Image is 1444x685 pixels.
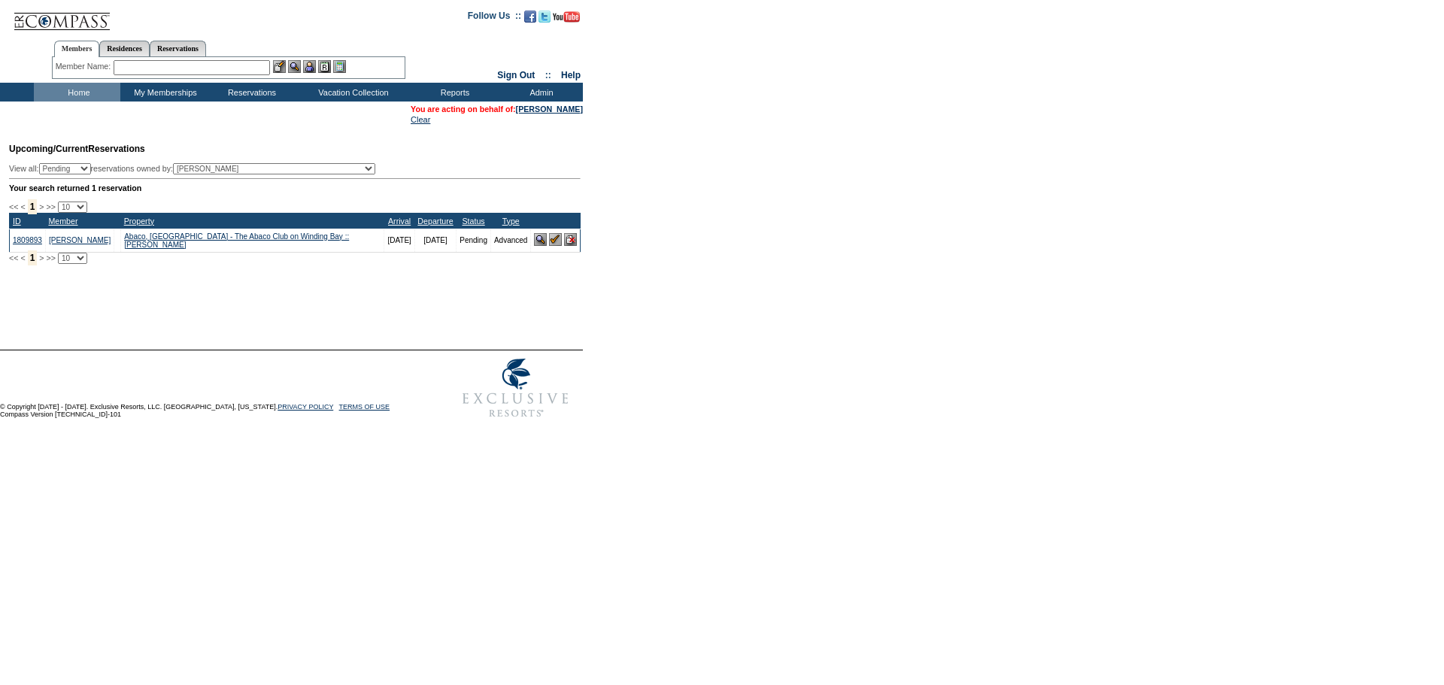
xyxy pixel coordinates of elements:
[56,60,114,73] div: Member Name:
[9,202,18,211] span: <<
[28,250,38,265] span: 1
[293,83,410,102] td: Vacation Collection
[120,83,207,102] td: My Memberships
[538,15,551,24] a: Follow us on Twitter
[9,253,18,262] span: <<
[49,236,111,244] a: [PERSON_NAME]
[9,163,382,174] div: View all: reservations owned by:
[411,115,430,124] a: Clear
[28,199,38,214] span: 1
[468,9,521,27] td: Follow Us ::
[538,11,551,23] img: Follow us on Twitter
[384,229,414,252] td: [DATE]
[524,15,536,24] a: Become our fan on Facebook
[516,105,583,114] a: [PERSON_NAME]
[9,144,145,154] span: Reservations
[448,350,583,426] img: Exclusive Resorts
[496,83,583,102] td: Admin
[388,217,411,226] a: Arrival
[553,15,580,24] a: Subscribe to our YouTube Channel
[339,403,390,411] a: TERMS OF USE
[207,83,293,102] td: Reservations
[20,202,25,211] span: <
[46,253,55,262] span: >>
[318,60,331,73] img: Reservations
[124,217,154,226] a: Property
[414,229,456,252] td: [DATE]
[462,217,484,226] a: Status
[288,60,301,73] img: View
[417,217,453,226] a: Departure
[497,70,535,80] a: Sign Out
[553,11,580,23] img: Subscribe to our YouTube Channel
[410,83,496,102] td: Reports
[48,217,77,226] a: Member
[9,183,581,192] div: Your search returned 1 reservation
[99,41,150,56] a: Residences
[534,233,547,246] img: View Reservation
[13,217,21,226] a: ID
[564,233,577,246] img: Cancel Reservation
[150,41,206,56] a: Reservations
[34,83,120,102] td: Home
[9,144,88,154] span: Upcoming/Current
[46,202,55,211] span: >>
[561,70,581,80] a: Help
[457,229,491,252] td: Pending
[39,202,44,211] span: >
[545,70,551,80] span: ::
[278,403,333,411] a: PRIVACY POLICY
[333,60,346,73] img: b_calculator.gif
[549,233,562,246] img: Confirm Reservation
[411,105,583,114] span: You are acting on behalf of:
[524,11,536,23] img: Become our fan on Facebook
[490,229,530,252] td: Advanced
[273,60,286,73] img: b_edit.gif
[39,253,44,262] span: >
[20,253,25,262] span: <
[13,236,42,244] a: 1809893
[54,41,100,57] a: Members
[124,232,349,249] a: Abaco, [GEOGRAPHIC_DATA] - The Abaco Club on Winding Bay :: [PERSON_NAME]
[303,60,316,73] img: Impersonate
[502,217,520,226] a: Type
